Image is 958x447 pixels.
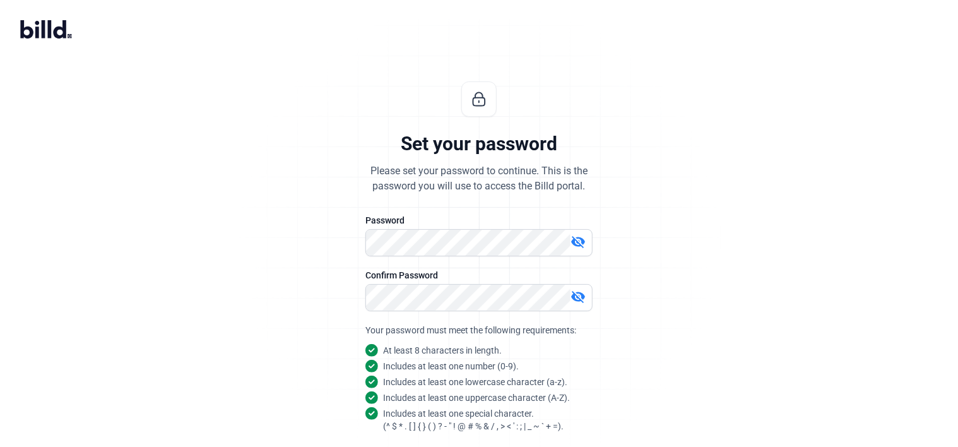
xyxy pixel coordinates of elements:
[401,132,557,156] div: Set your password
[383,344,502,357] snap: At least 8 characters in length.
[383,407,564,432] snap: Includes at least one special character. (^ $ * . [ ] { } ( ) ? - " ! @ # % & / , > < ' : ; | _ ~...
[365,269,593,282] div: Confirm Password
[365,214,593,227] div: Password
[383,360,519,372] snap: Includes at least one number (0-9).
[383,376,567,388] snap: Includes at least one lowercase character (a-z).
[571,289,586,304] mat-icon: visibility_off
[383,391,570,404] snap: Includes at least one uppercase character (A-Z).
[370,164,588,194] div: Please set your password to continue. This is the password you will use to access the Billd portal.
[365,324,593,337] div: Your password must meet the following requirements:
[571,234,586,249] mat-icon: visibility_off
